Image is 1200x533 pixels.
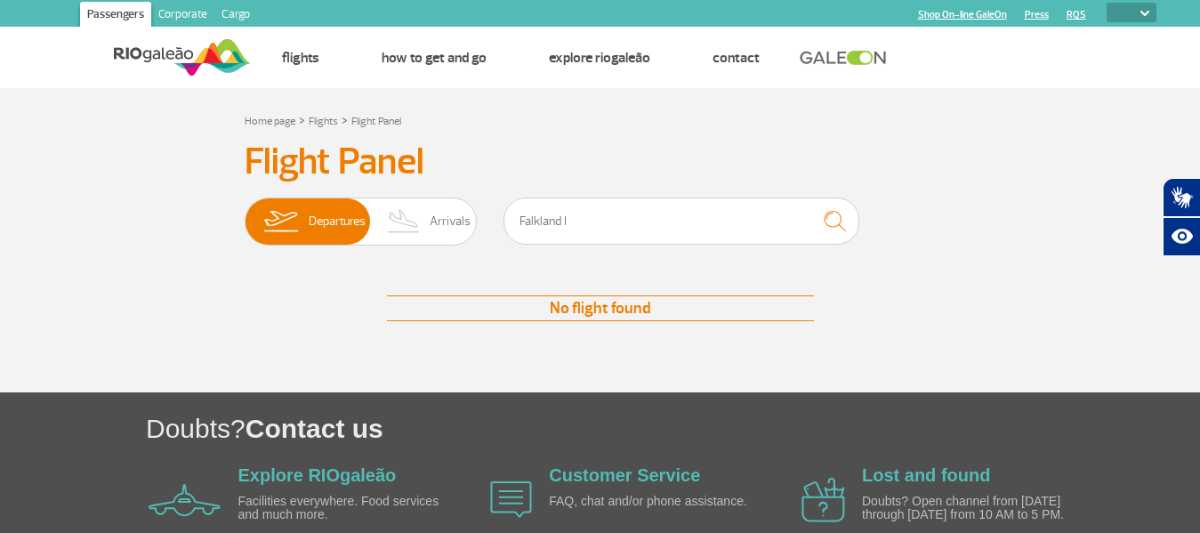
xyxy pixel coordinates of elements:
[80,2,151,30] a: Passengers
[151,2,214,30] a: Corporate
[549,495,753,508] p: FAQ, chat and/or phone assistance.
[238,495,443,522] p: Facilities everywhere. Food services and much more.
[214,2,257,30] a: Cargo
[299,109,305,130] a: >
[245,115,295,128] a: Home page
[238,465,397,485] a: Explore RIOgaleão
[351,115,401,128] a: Flight Panel
[503,198,859,245] input: Flight, city or airline
[309,115,338,128] a: Flights
[253,198,309,245] img: slider-embarque
[490,481,532,518] img: airplane icon
[149,484,221,516] img: airplane icon
[430,198,471,245] span: Arrivals
[1163,178,1200,256] div: Plugin de acessibilidade da Hand Talk.
[1163,217,1200,256] button: Abrir recursos assistivos.
[801,478,845,522] img: airplane icon
[862,465,990,485] a: Lost and found
[378,198,431,245] img: slider-desembarque
[282,49,319,67] a: Flights
[549,49,650,67] a: Explore RIOgaleão
[713,49,760,67] a: Contact
[309,198,366,245] span: Departures
[1025,9,1049,20] a: Press
[342,109,348,130] a: >
[246,414,383,443] span: Contact us
[918,9,1007,20] a: Shop On-line GaleOn
[146,410,1200,447] h1: Doubts?
[862,495,1067,522] p: Doubts? Open channel from [DATE] through [DATE] from 10 AM to 5 PM.
[549,465,700,485] a: Customer Service
[387,295,814,321] div: No flight found
[382,49,487,67] a: How to get and go
[245,140,956,184] h3: Flight Panel
[1067,9,1086,20] a: RQS
[1163,178,1200,217] button: Abrir tradutor de língua de sinais.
